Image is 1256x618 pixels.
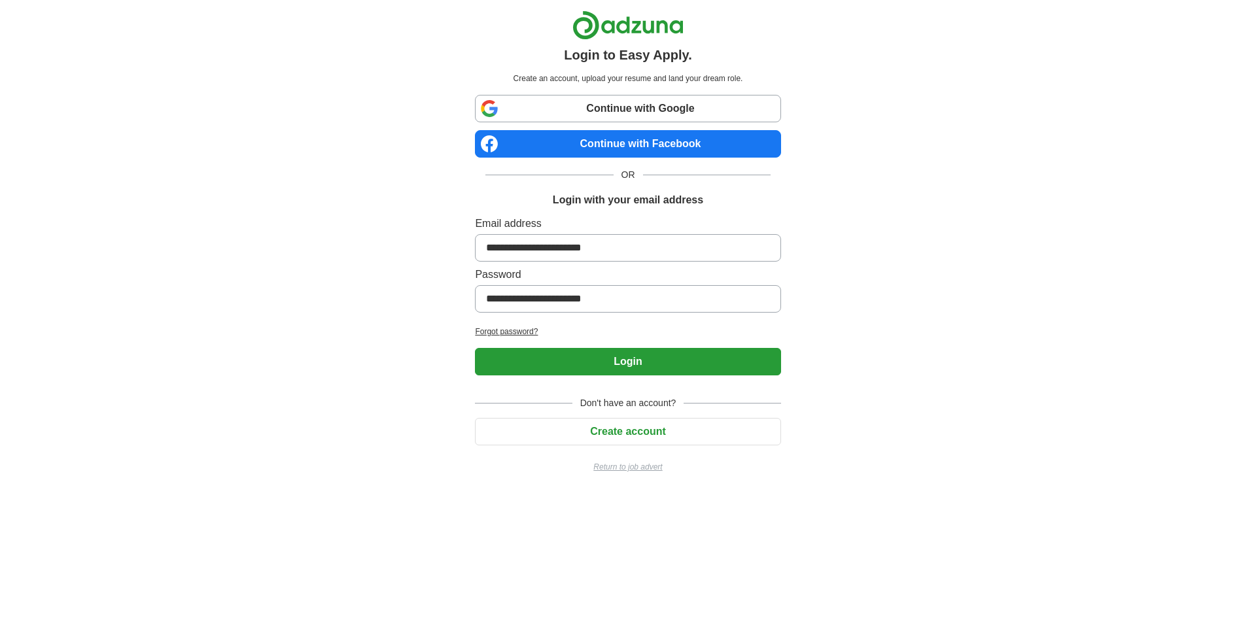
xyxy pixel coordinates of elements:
button: Login [475,348,780,375]
label: Password [475,267,780,283]
a: Return to job advert [475,461,780,473]
span: Don't have an account? [572,396,684,410]
a: Create account [475,426,780,437]
p: Create an account, upload your resume and land your dream role. [478,73,778,84]
label: Email address [475,216,780,232]
a: Continue with Google [475,95,780,122]
h1: Login to Easy Apply. [564,45,692,65]
span: OR [614,168,643,182]
a: Forgot password? [475,326,780,337]
img: Adzuna logo [572,10,684,40]
button: Create account [475,418,780,445]
h1: Login with your email address [553,192,703,208]
a: Continue with Facebook [475,130,780,158]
